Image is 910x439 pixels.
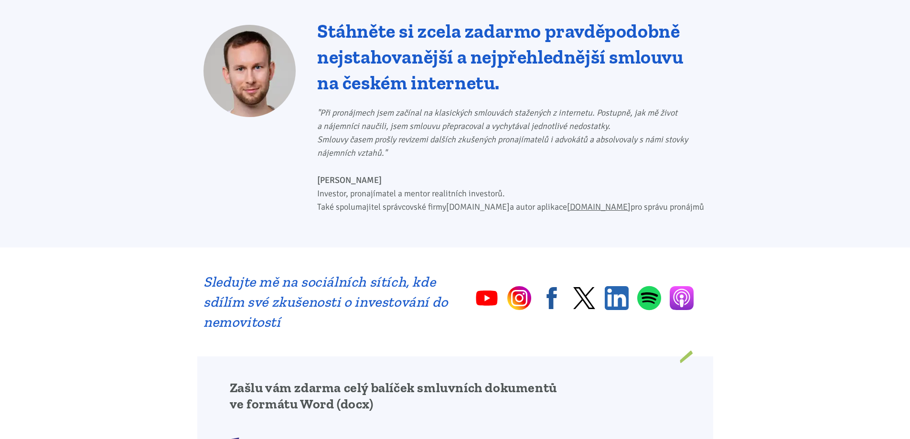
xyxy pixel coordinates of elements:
a: YouTube [475,286,499,310]
img: Tomáš Kučera [203,25,296,117]
a: Instagram [507,286,531,310]
p: Investor, pronajímatel a mentor realitních investorů. Také spolumajitel správcovské firmy a autor... [317,173,707,214]
a: Linkedin [605,286,629,310]
i: "Při pronájmech jsem začínal na klasických smlouvách stažených z internetu. Postupně, jak mě živo... [317,107,688,158]
a: Facebook [540,286,564,310]
h2: Zašlu vám zdarma celý balíček smluvních dokumentů ve formátu Word (docx) [230,380,565,412]
a: Twitter [572,286,596,310]
a: [DOMAIN_NAME] [567,202,631,212]
h2: Sledujte mě na sociálních sítích, kde sdílím své zkušenosti o investování do nemovitostí [203,272,449,332]
a: Spotify [637,286,661,311]
h2: Stáhněte si zcela zadarmo pravděpodobně nejstahovanější a nejpřehlednější smlouvu na českém inter... [317,18,707,96]
b: [PERSON_NAME] [317,175,382,185]
a: [DOMAIN_NAME] [446,202,510,212]
a: Apple Podcasts [670,286,694,310]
